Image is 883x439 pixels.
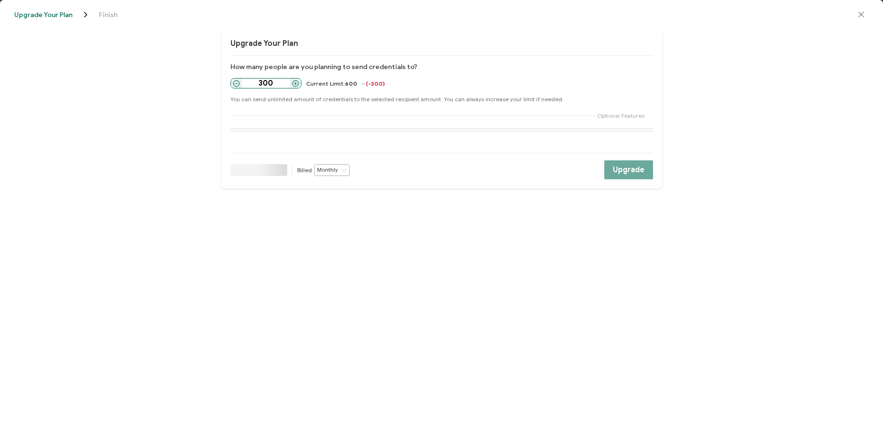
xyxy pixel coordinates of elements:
[604,160,653,179] button: Upgrade
[854,9,869,20] button: close drawer
[14,10,90,19] span: Upgrade Your Plan
[297,167,312,174] p: Billed
[230,96,653,103] p: You can send unlimited amount of credentials to the selected recipient amount. You can always inc...
[361,80,385,87] span: (-300)
[836,394,883,439] iframe: Chat Widget
[306,80,385,87] p: Current Limit:
[99,11,117,18] span: Finish
[613,166,645,174] span: Upgrade
[230,110,653,122] div: Optional Features
[230,39,653,48] p: Upgrade Your Plan
[597,112,645,119] p: Optional Features
[314,164,350,176] input: Select
[345,80,357,87] span: 600
[230,63,653,71] p: How many people are you planning to send credentials to?
[14,10,854,19] div: Breadcrumb
[14,11,72,18] span: Upgrade Your Plan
